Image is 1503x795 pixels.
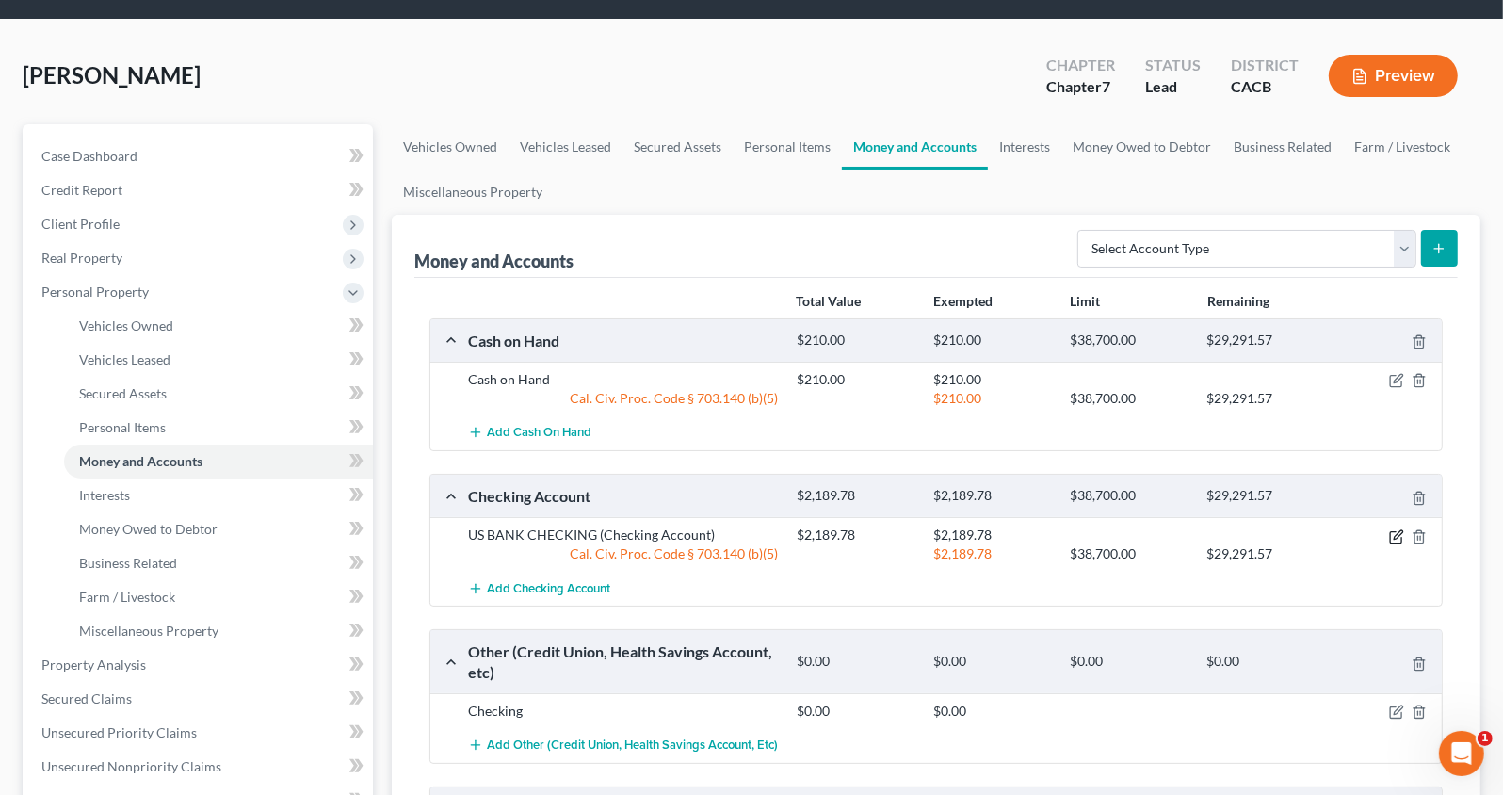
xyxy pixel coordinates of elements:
[26,648,373,682] a: Property Analysis
[23,61,201,89] span: [PERSON_NAME]
[26,716,373,750] a: Unsecured Priority Claims
[1439,731,1484,776] iframe: Intercom live chat
[787,702,924,721] div: $0.00
[487,426,591,441] span: Add Cash on Hand
[79,419,166,435] span: Personal Items
[924,487,1060,505] div: $2,189.78
[64,512,373,546] a: Money Owed to Debtor
[79,385,167,401] span: Secured Assets
[924,544,1060,563] div: $2,189.78
[487,738,778,754] span: Add Other (Credit Union, Health Savings Account, etc)
[26,750,373,784] a: Unsecured Nonpriority Claims
[392,124,509,170] a: Vehicles Owned
[787,526,924,544] div: $2,189.78
[459,389,787,408] div: Cal. Civ. Proc. Code § 703.140 (b)(5)
[1197,487,1333,505] div: $29,291.57
[26,682,373,716] a: Secured Claims
[988,124,1061,170] a: Interests
[459,544,787,563] div: Cal. Civ. Proc. Code § 703.140 (b)(5)
[1102,77,1110,95] span: 7
[41,250,122,266] span: Real Property
[1046,76,1115,98] div: Chapter
[1478,731,1493,746] span: 1
[459,526,787,544] div: US BANK CHECKING (Checking Account)
[796,293,861,309] strong: Total Value
[1060,487,1197,505] div: $38,700.00
[1060,389,1197,408] div: $38,700.00
[924,332,1060,349] div: $210.00
[842,124,988,170] a: Money and Accounts
[79,487,130,503] span: Interests
[79,521,218,537] span: Money Owed to Debtor
[41,216,120,232] span: Client Profile
[1197,389,1333,408] div: $29,291.57
[392,170,554,215] a: Miscellaneous Property
[459,702,787,721] div: Checking
[1046,55,1115,76] div: Chapter
[487,581,610,596] span: Add Checking Account
[41,690,132,706] span: Secured Claims
[459,331,787,350] div: Cash on Hand
[1231,76,1299,98] div: CACB
[64,479,373,512] a: Interests
[41,148,137,164] span: Case Dashboard
[459,486,787,506] div: Checking Account
[1070,293,1100,309] strong: Limit
[1145,55,1201,76] div: Status
[1145,76,1201,98] div: Lead
[1197,653,1333,671] div: $0.00
[459,370,787,389] div: Cash on Hand
[64,411,373,445] a: Personal Items
[1060,653,1197,671] div: $0.00
[41,657,146,673] span: Property Analysis
[79,623,218,639] span: Miscellaneous Property
[468,571,610,606] button: Add Checking Account
[933,293,993,309] strong: Exempted
[79,555,177,571] span: Business Related
[787,332,924,349] div: $210.00
[1343,124,1462,170] a: Farm / Livestock
[1061,124,1222,170] a: Money Owed to Debtor
[64,377,373,411] a: Secured Assets
[64,343,373,377] a: Vehicles Leased
[468,415,591,450] button: Add Cash on Hand
[1060,332,1197,349] div: $38,700.00
[414,250,574,272] div: Money and Accounts
[79,589,175,605] span: Farm / Livestock
[79,351,170,367] span: Vehicles Leased
[79,453,202,469] span: Money and Accounts
[64,546,373,580] a: Business Related
[622,124,733,170] a: Secured Assets
[26,173,373,207] a: Credit Report
[79,317,173,333] span: Vehicles Owned
[41,724,197,740] span: Unsecured Priority Claims
[459,641,787,682] div: Other (Credit Union, Health Savings Account, etc)
[26,139,373,173] a: Case Dashboard
[468,728,778,763] button: Add Other (Credit Union, Health Savings Account, etc)
[733,124,842,170] a: Personal Items
[64,445,373,479] a: Money and Accounts
[1197,544,1333,563] div: $29,291.57
[1197,332,1333,349] div: $29,291.57
[1207,293,1269,309] strong: Remaining
[1060,544,1197,563] div: $38,700.00
[1231,55,1299,76] div: District
[924,653,1060,671] div: $0.00
[509,124,622,170] a: Vehicles Leased
[1222,124,1343,170] a: Business Related
[924,702,1060,721] div: $0.00
[787,487,924,505] div: $2,189.78
[64,614,373,648] a: Miscellaneous Property
[1329,55,1458,97] button: Preview
[924,389,1060,408] div: $210.00
[924,526,1060,544] div: $2,189.78
[41,284,149,300] span: Personal Property
[64,580,373,614] a: Farm / Livestock
[41,758,221,774] span: Unsecured Nonpriority Claims
[41,182,122,198] span: Credit Report
[924,370,1060,389] div: $210.00
[787,370,924,389] div: $210.00
[64,309,373,343] a: Vehicles Owned
[787,653,924,671] div: $0.00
